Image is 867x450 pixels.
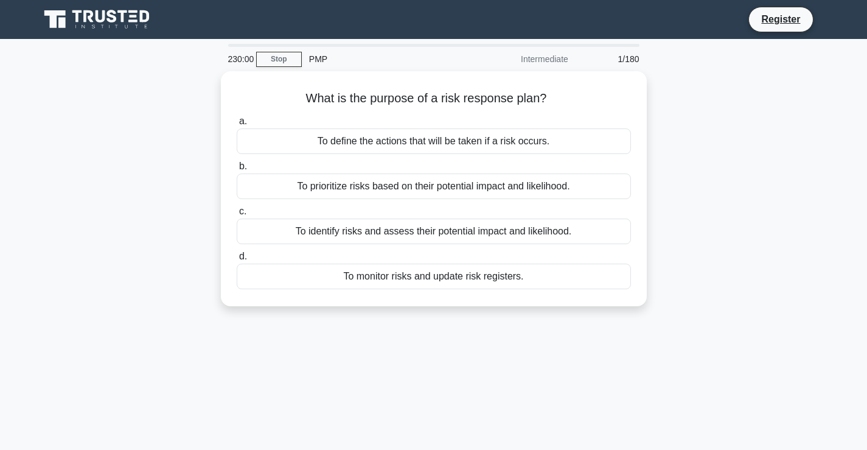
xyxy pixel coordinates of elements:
[239,206,246,216] span: c.
[237,128,631,154] div: To define the actions that will be taken if a risk occurs.
[239,251,247,261] span: d.
[302,47,469,71] div: PMP
[237,174,631,199] div: To prioritize risks based on their potential impact and likelihood.
[239,116,247,126] span: a.
[469,47,576,71] div: Intermediate
[235,91,632,107] h5: What is the purpose of a risk response plan?
[239,161,247,171] span: b.
[237,219,631,244] div: To identify risks and assess their potential impact and likelihood.
[576,47,647,71] div: 1/180
[256,52,302,67] a: Stop
[237,264,631,289] div: To monitor risks and update risk registers.
[221,47,256,71] div: 230:00
[754,12,807,27] a: Register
